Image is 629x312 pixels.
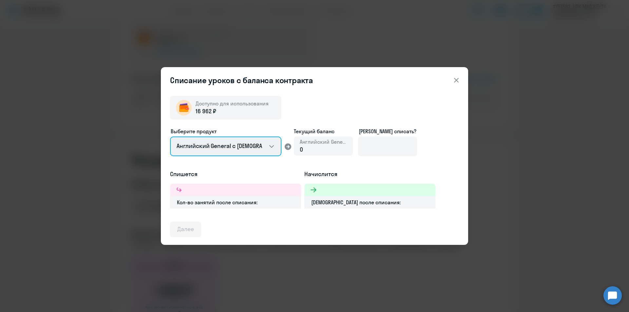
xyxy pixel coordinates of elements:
span: Текущий баланс [294,127,353,135]
header: Списание уроков с баланса контракта [161,75,468,85]
span: [PERSON_NAME] списать? [359,128,416,135]
h5: Начислится [304,170,435,178]
span: 0 [300,146,303,153]
span: Выберите продукт [171,128,217,135]
span: Английский General [300,138,347,145]
div: Далее [177,225,194,233]
button: Далее [170,222,201,237]
span: 16 962 ₽ [196,107,216,116]
span: Доступно для использования [196,100,269,107]
div: [DEMOGRAPHIC_DATA] после списания: [304,196,435,209]
div: Кол-во занятий после списания: [170,196,301,209]
img: wallet-circle.png [176,100,192,116]
h5: Спишется [170,170,301,178]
